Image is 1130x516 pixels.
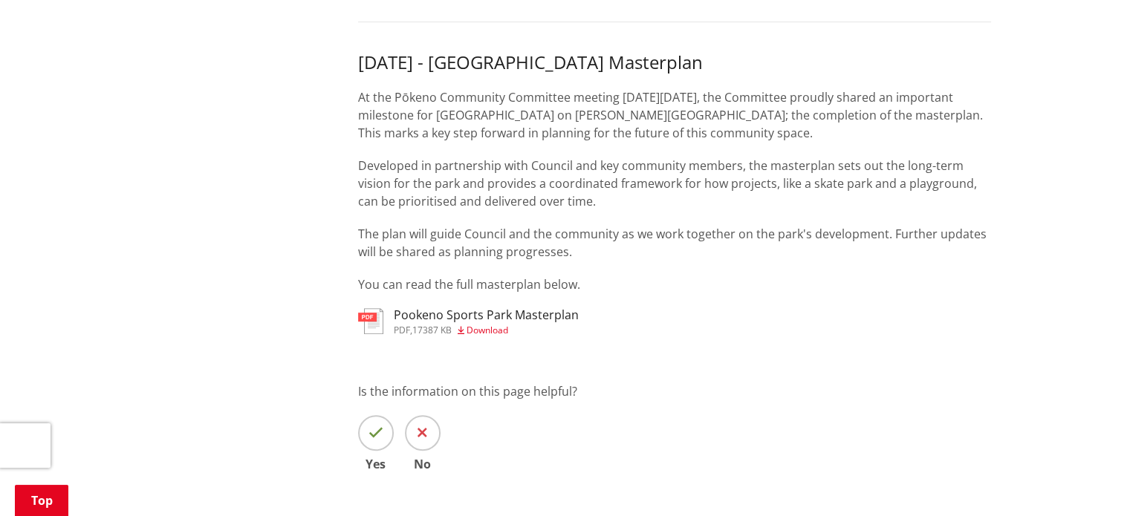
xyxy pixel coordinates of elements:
[358,308,579,335] a: Pookeno Sports Park Masterplan pdf,17387 KB Download
[394,326,579,335] div: ,
[467,324,508,336] span: Download
[358,458,394,470] span: Yes
[412,324,452,336] span: 17387 KB
[1062,454,1115,507] iframe: Messenger Launcher
[358,225,991,261] p: The plan will guide Council and the community as we work together on the park's development. Furt...
[405,458,441,470] span: No
[358,382,991,400] p: Is the information on this page helpful?
[358,52,991,74] h3: [DATE] - [GEOGRAPHIC_DATA] Masterplan
[358,88,991,142] p: At the Pōkeno Community Committee meeting [DATE][DATE], the Committee proudly shared an important...
[358,308,383,334] img: document-pdf.svg
[394,324,410,336] span: pdf
[358,157,991,210] p: Developed in partnership with Council and key community members, the masterplan sets out the long...
[358,275,991,293] p: You can read the full masterplan below.
[394,308,579,322] h3: Pookeno Sports Park Masterplan
[15,485,68,516] a: Top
